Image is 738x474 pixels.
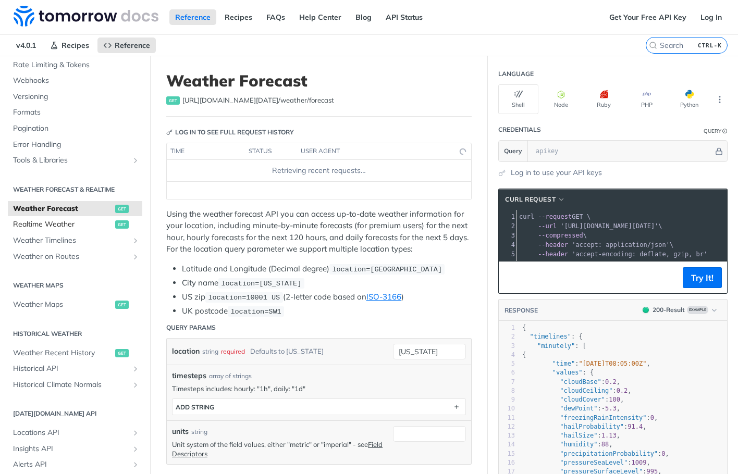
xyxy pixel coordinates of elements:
p: Unit system of the field values, either "metric" or "imperial" - see [172,440,388,458]
span: get [166,96,180,105]
button: Copy to clipboard [504,270,519,285]
span: "precipitationProbability" [560,450,658,457]
div: string [191,427,207,436]
h2: Weather Forecast & realtime [8,185,142,194]
a: Reference [169,9,216,25]
span: "values" [552,369,583,376]
button: Show subpages for Alerts API [131,460,140,469]
button: Show subpages for Tools & Libraries [131,156,140,165]
span: Versioning [13,92,140,102]
div: Log in to see full request history [166,128,294,137]
span: 'accept-encoding: deflate, gzip, br' [572,251,707,258]
a: Webhooks [8,73,142,89]
span: Pagination [13,123,140,134]
div: 9 [499,395,515,404]
div: Language [498,69,534,79]
span: Insights API [13,444,129,454]
span: 0.2 [617,387,628,394]
label: units [172,426,189,437]
button: More Languages [712,92,728,107]
p: Timesteps includes: hourly: "1h", daily: "1d" [172,384,466,393]
span: Historical Climate Normals [13,380,129,390]
span: : , [522,360,650,367]
span: location=[US_STATE] [221,280,301,288]
div: 7 [499,378,515,386]
button: Try It! [683,267,722,288]
span: : , [522,423,647,430]
span: "minutely" [537,342,575,350]
a: Weather on RoutesShow subpages for Weather on Routes [8,249,142,265]
button: RESPONSE [504,305,538,316]
span: : , [522,405,620,412]
a: Realtime Weatherget [8,217,142,232]
h1: Weather Forecast [166,71,472,90]
li: US zip (2-letter code based on ) [182,291,472,303]
span: "freezingRainIntensity" [560,414,646,421]
span: Alerts API [13,459,129,470]
div: 13 [499,431,515,440]
span: Rate Limiting & Tokens [13,60,140,70]
a: Field Descriptors [172,440,383,458]
button: Ruby [584,84,624,114]
a: Historical Climate NormalsShow subpages for Historical Climate Normals [8,377,142,393]
div: 2 [499,221,516,231]
div: ADD string [176,403,214,411]
span: get [115,220,129,229]
div: 2 [499,332,515,341]
span: --header [538,251,568,258]
div: 15 [499,450,515,458]
span: location=SW1 [230,308,281,316]
span: 200 [643,307,649,313]
span: "cloudCover" [560,396,605,403]
span: Locations API [13,428,129,438]
h2: Historical Weather [8,329,142,339]
span: Reference [115,41,150,50]
span: "time" [552,360,575,367]
span: get [115,205,129,213]
span: : { [522,333,583,340]
a: Insights APIShow subpages for Insights API [8,441,142,457]
span: https://api.tomorrow.io/v4/weather/forecast [182,95,334,106]
span: \ [519,232,587,239]
span: 5.3 [605,405,617,412]
button: Show subpages for Locations API [131,429,140,437]
span: "humidity" [560,441,597,448]
span: : , [522,459,650,466]
div: 1 [499,212,516,221]
span: '[URL][DOMAIN_NAME][DATE]' [560,222,658,230]
span: curl [519,213,534,220]
span: v4.0.1 [10,38,42,53]
span: : , [522,432,620,439]
a: Log In [695,9,728,25]
th: status [245,143,297,160]
span: get [115,301,129,309]
li: Latitude and Longitude (Decimal degree) [182,263,472,275]
div: string [202,344,218,359]
a: Help Center [293,9,347,25]
span: { [522,324,526,331]
button: Shell [498,84,538,114]
i: Information [722,129,728,134]
div: Retrieving recent requests… [171,165,467,176]
span: Weather Forecast [13,204,113,214]
div: required [221,344,245,359]
span: "dewPoint" [560,405,597,412]
span: GET \ [519,213,591,220]
a: Weather Mapsget [8,297,142,313]
svg: Key [166,129,173,135]
button: Show subpages for Weather Timelines [131,236,140,245]
label: location [172,344,200,359]
span: Weather Recent History [13,348,113,358]
div: 4 [499,351,515,359]
a: Alerts APIShow subpages for Alerts API [8,457,142,472]
div: 14 [499,440,515,449]
span: - [601,405,605,412]
img: Tomorrow.io Weather API Docs [14,6,158,27]
span: Recipes [62,41,89,50]
li: UK postcode [182,305,472,317]
svg: Search [649,41,657,49]
span: 100 [609,396,620,403]
button: Show subpages for Weather on Routes [131,253,140,261]
span: Tools & Libraries [13,155,129,166]
div: 4 [499,240,516,250]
